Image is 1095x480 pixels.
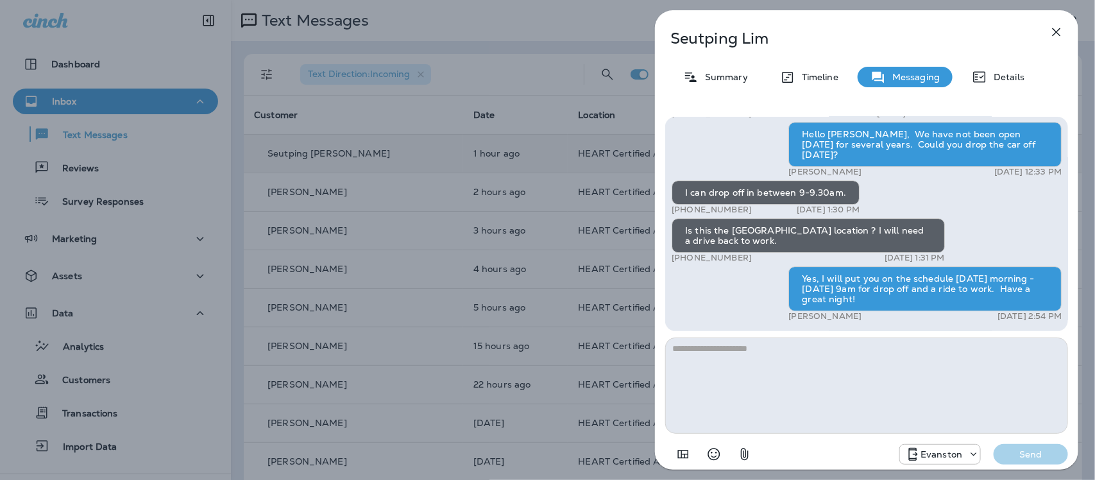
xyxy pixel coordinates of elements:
[797,205,860,215] p: [DATE] 1:30 PM
[921,449,962,459] p: Evanston
[987,72,1024,82] p: Details
[672,253,752,263] p: [PHONE_NUMBER]
[699,72,748,82] p: Summary
[788,266,1062,311] div: Yes, I will put you on the schedule [DATE] morning - [DATE] 9am for drop off and a ride to work. ...
[900,447,980,462] div: +1 (847) 892-1225
[701,441,727,467] button: Select an emoji
[886,72,940,82] p: Messaging
[788,167,862,177] p: [PERSON_NAME]
[788,122,1062,167] div: Hello [PERSON_NAME], We have not been open [DATE] for several years. Could you drop the car off [...
[672,180,860,205] div: I can drop off in between 9-9.30am.
[788,311,862,321] p: [PERSON_NAME]
[795,72,838,82] p: Timeline
[994,167,1062,177] p: [DATE] 12:33 PM
[670,30,1021,47] p: Seutping Lim
[672,205,752,215] p: [PHONE_NUMBER]
[672,218,945,253] div: Is this the [GEOGRAPHIC_DATA] location ? I will need a drive back to work.
[885,253,945,263] p: [DATE] 1:31 PM
[997,311,1062,321] p: [DATE] 2:54 PM
[670,441,696,467] button: Add in a premade template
